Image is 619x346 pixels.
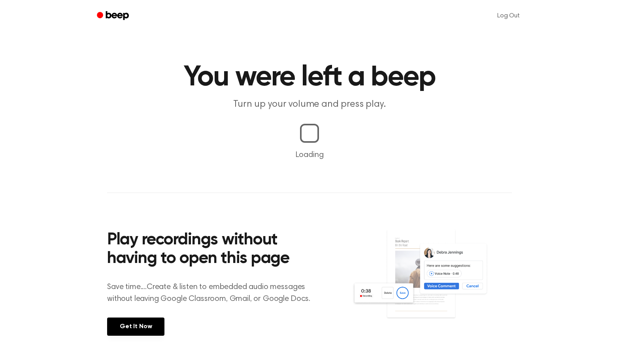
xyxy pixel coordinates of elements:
[107,63,512,92] h1: You were left a beep
[91,8,136,24] a: Beep
[107,281,320,305] p: Save time....Create & listen to embedded audio messages without leaving Google Classroom, Gmail, ...
[107,318,164,336] a: Get It Now
[489,6,528,25] a: Log Out
[158,98,461,111] p: Turn up your volume and press play.
[352,229,512,335] img: Voice Comments on Docs and Recording Widget
[107,231,320,268] h2: Play recordings without having to open this page
[9,149,610,161] p: Loading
